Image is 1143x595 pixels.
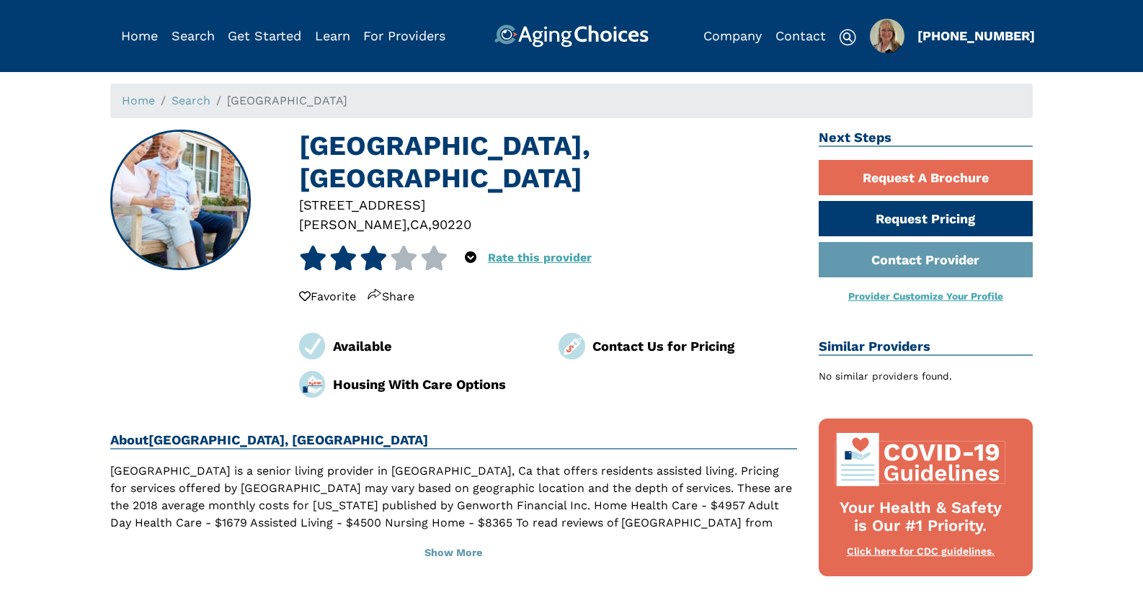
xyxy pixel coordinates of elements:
[703,28,762,43] a: Company
[228,28,301,43] a: Get Started
[110,537,797,569] button: Show More
[488,251,592,264] a: Rate this provider
[299,195,797,215] div: [STREET_ADDRESS]
[775,28,826,43] a: Contact
[299,288,356,305] div: Favorite
[172,94,210,107] a: Search
[819,160,1033,195] a: Request A Brochure
[833,499,1009,535] div: Your Health & Safety is Our #1 Priority.
[410,217,428,232] span: CA
[592,336,797,356] div: Contact Us for Pricing
[121,28,158,43] a: Home
[819,369,1033,384] div: No similar providers found.
[819,242,1033,277] a: Contact Provider
[465,246,476,270] div: Popover trigger
[833,545,1009,559] div: Click here for CDC guidelines.
[819,130,1033,147] h2: Next Steps
[110,84,1033,118] nav: breadcrumb
[333,375,538,394] div: Housing With Care Options
[110,462,797,566] p: [GEOGRAPHIC_DATA] is a senior living provider in [GEOGRAPHIC_DATA], Ca that offers residents assi...
[819,339,1033,356] h2: Similar Providers
[428,217,432,232] span: ,
[172,24,215,48] div: Popover trigger
[299,130,797,195] h1: [GEOGRAPHIC_DATA], [GEOGRAPHIC_DATA]
[848,290,1003,302] a: Provider Customize Your Profile
[870,19,904,53] img: 0d6ac745-f77c-4484-9392-b54ca61ede62.jpg
[315,28,350,43] a: Learn
[432,215,471,234] div: 90220
[110,432,797,449] h2: About [GEOGRAPHIC_DATA], [GEOGRAPHIC_DATA]
[363,28,445,43] a: For Providers
[494,24,649,48] img: AgingChoices
[368,288,414,305] div: Share
[172,28,215,43] a: Search
[122,94,155,107] a: Home
[299,217,406,232] span: [PERSON_NAME]
[917,28,1035,43] a: [PHONE_NUMBER]
[227,94,347,107] span: [GEOGRAPHIC_DATA]
[333,336,538,356] div: Available
[839,29,856,46] img: search-icon.svg
[819,201,1033,236] a: Request Pricing
[112,131,250,269] img: Rosecrans Manor, Compton CA
[833,433,1009,486] img: covid-top-default.svg
[406,217,410,232] span: ,
[870,19,904,53] div: Popover trigger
